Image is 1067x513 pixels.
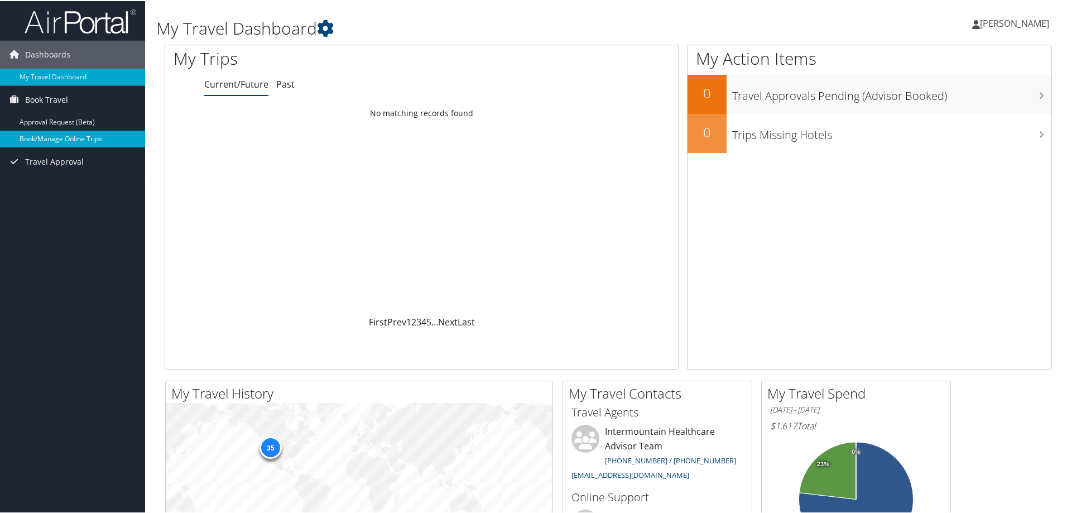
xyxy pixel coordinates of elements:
[416,315,421,327] a: 3
[688,113,1051,152] a: 0Trips Missing Hotels
[156,16,759,39] h1: My Travel Dashboard
[25,85,68,113] span: Book Travel
[406,315,411,327] a: 1
[174,46,456,69] h1: My Trips
[369,315,387,327] a: First
[605,454,736,464] a: [PHONE_NUMBER] / [PHONE_NUMBER]
[204,77,268,89] a: Current/Future
[571,404,743,419] h3: Travel Agents
[571,488,743,504] h3: Online Support
[276,77,295,89] a: Past
[688,46,1051,69] h1: My Action Items
[438,315,458,327] a: Next
[426,315,431,327] a: 5
[411,315,416,327] a: 2
[387,315,406,327] a: Prev
[767,383,950,402] h2: My Travel Spend
[972,6,1060,39] a: [PERSON_NAME]
[817,460,829,467] tspan: 23%
[770,419,942,431] h6: Total
[688,122,727,141] h2: 0
[171,383,552,402] h2: My Travel History
[25,40,70,68] span: Dashboards
[732,81,1051,103] h3: Travel Approvals Pending (Advisor Booked)
[980,16,1049,28] span: [PERSON_NAME]
[770,404,942,414] h6: [DATE] - [DATE]
[571,469,689,479] a: [EMAIL_ADDRESS][DOMAIN_NAME]
[770,419,797,431] span: $1,617
[569,383,752,402] h2: My Travel Contacts
[688,83,727,102] h2: 0
[688,74,1051,113] a: 0Travel Approvals Pending (Advisor Booked)
[421,315,426,327] a: 4
[25,7,136,33] img: airportal-logo.png
[458,315,475,327] a: Last
[25,147,84,175] span: Travel Approval
[566,424,749,483] li: Intermountain Healthcare Advisor Team
[852,448,861,454] tspan: 0%
[732,121,1051,142] h3: Trips Missing Hotels
[165,102,678,122] td: No matching records found
[431,315,438,327] span: …
[259,435,281,458] div: 35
